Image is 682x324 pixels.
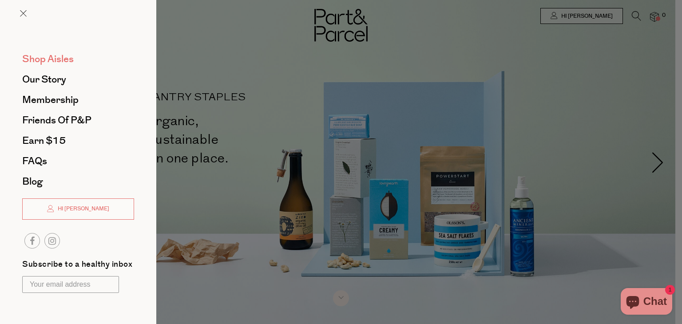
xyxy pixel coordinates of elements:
span: FAQs [22,154,47,168]
span: Hi [PERSON_NAME] [56,205,109,213]
input: Your email address [22,276,119,293]
a: Our Story [22,75,134,84]
a: Shop Aisles [22,54,134,64]
a: Membership [22,95,134,105]
span: Our Story [22,72,66,87]
inbox-online-store-chat: Shopify online store chat [618,288,675,317]
span: Membership [22,93,79,107]
span: Earn $15 [22,134,66,148]
span: Shop Aisles [22,52,74,66]
a: Friends of P&P [22,115,134,125]
a: Earn $15 [22,136,134,146]
span: Friends of P&P [22,113,91,127]
a: Hi [PERSON_NAME] [22,198,134,220]
a: FAQs [22,156,134,166]
label: Subscribe to a healthy inbox [22,261,132,272]
a: Blog [22,177,134,186]
span: Blog [22,174,43,189]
